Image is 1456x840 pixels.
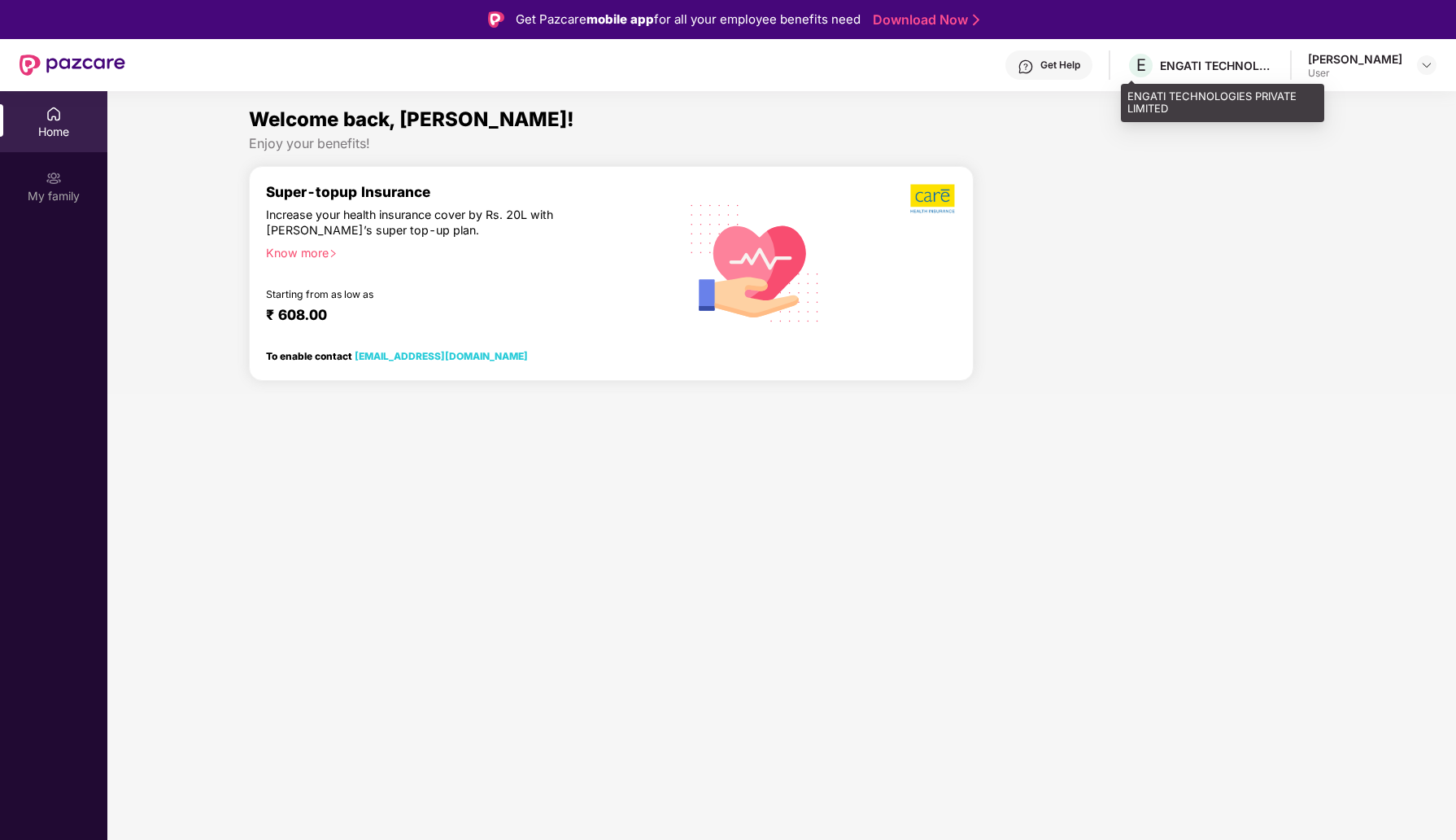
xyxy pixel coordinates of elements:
img: svg+xml;base64,PHN2ZyBpZD0iSGVscC0zMngzMiIgeG1sbnM9Imh0dHA6Ly93d3cudzMub3JnLzIwMDAvc3ZnIiB3aWR0aD... [1018,59,1034,75]
img: svg+xml;base64,PHN2ZyBpZD0iSG9tZSIgeG1sbnM9Imh0dHA6Ly93d3cudzMub3JnLzIwMDAvc3ZnIiB3aWR0aD0iMjAiIG... [46,106,62,122]
div: Enjoy your benefits! [249,135,1314,152]
div: [PERSON_NAME] [1308,51,1402,67]
strong: mobile app [586,11,654,27]
div: Get Help [1040,59,1080,72]
div: Know more [266,246,659,257]
div: ₹ 608.00 [266,306,652,326]
img: b5dec4f62d2307b9de63beb79f102df3.png [910,183,957,214]
img: svg+xml;base64,PHN2ZyB4bWxucz0iaHR0cDovL3d3dy53My5vcmcvMjAwMC9zdmciIHhtbG5zOnhsaW5rPSJodHRwOi8vd3... [678,183,833,341]
img: New Pazcare Logo [20,55,125,76]
div: Increase your health insurance cover by Rs. 20L with [PERSON_NAME]’s super top-up plan. [266,208,599,238]
img: svg+xml;base64,PHN2ZyB3aWR0aD0iMjAiIGhlaWdodD0iMjAiIHZpZXdCb3g9IjAgMCAyMCAyMCIgZmlsbD0ibm9uZSIgeG... [46,170,62,186]
div: ENGATI TECHNOLOGIES PRIVATE LIMITED [1160,58,1274,73]
a: Download Now [873,11,974,28]
span: right [329,249,338,258]
div: Get Pazcare for all your employee benefits need [516,10,861,29]
span: Welcome back, [PERSON_NAME]! [249,107,574,131]
div: ENGATI TECHNOLOGIES PRIVATE LIMITED [1121,84,1324,122]
div: Starting from as low as [266,288,599,300]
img: svg+xml;base64,PHN2ZyBpZD0iRHJvcGRvd24tMzJ4MzIiIHhtbG5zPSJodHRwOi8vd3d3LnczLm9yZy8yMDAwL3N2ZyIgd2... [1420,59,1433,72]
a: [EMAIL_ADDRESS][DOMAIN_NAME] [355,350,528,362]
img: Stroke [973,11,979,28]
span: E [1136,55,1146,75]
img: Logo [488,11,504,28]
div: Super-topup Insurance [266,183,669,200]
div: User [1308,67,1402,80]
div: To enable contact [266,350,528,361]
